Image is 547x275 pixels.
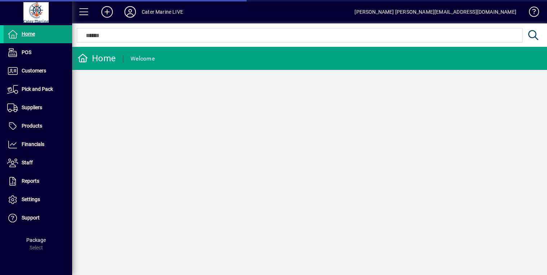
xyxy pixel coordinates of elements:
[4,172,72,190] a: Reports
[131,53,155,65] div: Welcome
[22,31,35,37] span: Home
[4,80,72,98] a: Pick and Pack
[22,49,31,55] span: POS
[26,237,46,243] span: Package
[354,6,516,18] div: [PERSON_NAME] [PERSON_NAME][EMAIL_ADDRESS][DOMAIN_NAME]
[22,86,53,92] span: Pick and Pack
[4,209,72,227] a: Support
[22,105,42,110] span: Suppliers
[4,62,72,80] a: Customers
[22,141,44,147] span: Financials
[4,117,72,135] a: Products
[524,1,538,25] a: Knowledge Base
[22,123,42,129] span: Products
[4,154,72,172] a: Staff
[96,5,119,18] button: Add
[4,191,72,209] a: Settings
[22,178,39,184] span: Reports
[119,5,142,18] button: Profile
[4,136,72,154] a: Financials
[142,6,183,18] div: Cater Marine LIVE
[22,215,40,221] span: Support
[22,160,33,165] span: Staff
[22,196,40,202] span: Settings
[78,53,116,64] div: Home
[22,68,46,74] span: Customers
[4,44,72,62] a: POS
[4,99,72,117] a: Suppliers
